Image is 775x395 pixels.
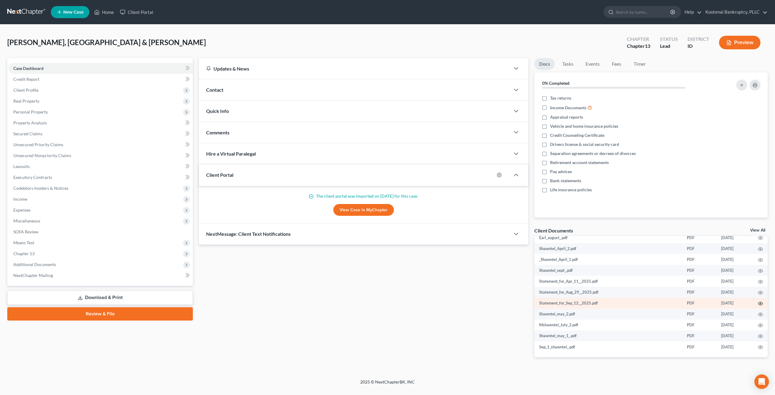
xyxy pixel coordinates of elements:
[8,270,193,281] a: NextChapter Mailing
[682,232,716,243] td: PDF
[716,309,753,320] td: [DATE]
[13,273,53,278] span: NextChapter Mailing
[682,254,716,265] td: PDF
[534,341,682,352] td: Sep_1_shawntel_.pdf
[682,243,716,254] td: PDF
[7,291,193,305] a: Download & Print
[716,320,753,331] td: [DATE]
[682,341,716,352] td: PDF
[550,187,592,193] span: Life insurance policies
[557,58,578,70] a: Tasks
[627,43,650,50] div: Chapter
[750,228,765,232] a: View All
[550,95,571,101] span: Tax returns
[8,172,193,183] a: Executory Contracts
[616,6,671,18] input: Search by name...
[13,175,52,180] span: Executory Contracts
[13,109,48,114] span: Personal Property
[13,131,42,136] span: Secured Claims
[660,36,678,43] div: Status
[534,254,682,265] td: _Shawntel_April_1.pdf
[682,298,716,309] td: PDF
[550,123,618,129] span: Vehicle and home insurance policies
[8,161,193,172] a: Lawsuits
[8,117,193,128] a: Property Analysis
[8,63,193,74] a: Case Dashboard
[13,207,31,212] span: Expenses
[206,151,256,156] span: Hire a Virtual Paralegal
[534,232,682,243] td: Earl_august_.pdf
[333,204,394,216] a: View Case in MyChapter
[716,331,753,341] td: [DATE]
[206,65,503,72] div: Updates & News
[8,150,193,161] a: Unsecured Nonpriority Claims
[8,74,193,85] a: Credit Report
[206,108,229,114] span: Quick Info
[13,262,56,267] span: Additional Documents
[91,7,117,18] a: Home
[206,130,229,135] span: Comments
[206,87,223,93] span: Contact
[13,251,35,256] span: Chapter 13
[682,287,716,298] td: PDF
[13,142,63,147] span: Unsecured Priority Claims
[206,193,521,199] p: The client portal was imported on [DATE] for this case.
[534,320,682,331] td: Mshawntel_July_2.pdf
[8,226,193,237] a: SOFA Review
[206,231,291,237] span: NextMessage: Client Text Notifications
[716,243,753,254] td: [DATE]
[716,232,753,243] td: [DATE]
[645,43,650,49] span: 13
[681,7,702,18] a: Help
[716,298,753,309] td: [DATE]
[534,276,682,287] td: Statement_for_Apr_11__2025.pdf
[534,58,555,70] a: Docs
[716,341,753,352] td: [DATE]
[534,331,682,341] td: Shawntel_may_1_.pdf
[8,139,193,150] a: Unsecured Priority Claims
[627,36,650,43] div: Chapter
[13,120,47,125] span: Property Analysis
[534,227,573,234] div: Client Documents
[660,43,678,50] div: Lead
[716,276,753,287] td: [DATE]
[13,87,38,93] span: Client Profile
[7,307,193,321] a: Review & File
[534,298,682,309] td: Statement_for_Sep_12__2025.pdf
[682,276,716,287] td: PDF
[63,10,84,15] span: New Case
[688,43,709,50] div: ID
[716,287,753,298] td: [DATE]
[8,128,193,139] a: Secured Claims
[550,150,636,156] span: Separation agreements or decrees of divorces
[13,164,30,169] span: Lawsuits
[550,141,619,147] span: Drivers license & social security card
[13,98,39,104] span: Real Property
[534,309,682,320] td: Shawntel_may_2.pdf
[550,114,583,120] span: Appraisal reports
[13,66,44,71] span: Case Dashboard
[13,77,39,82] span: Credit Report
[13,186,68,191] span: Codebtors Insiders & Notices
[534,265,682,276] td: Shawntel_sept_.pdf
[13,153,71,158] span: Unsecured Nonpriority Claims
[215,379,560,390] div: 2025 © NextChapterBK, INC
[682,320,716,331] td: PDF
[702,7,767,18] a: Kootenai Bankruptcy, PLLC
[754,374,769,389] div: Open Intercom Messenger
[581,58,605,70] a: Events
[13,196,27,202] span: Income
[716,254,753,265] td: [DATE]
[719,36,760,49] button: Preview
[682,265,716,276] td: PDF
[206,172,233,178] span: Client Portal
[688,36,709,43] div: District
[534,243,682,254] td: Shawntel_April_2.pdf
[607,58,626,70] a: Fees
[13,229,38,234] span: SOFA Review
[682,309,716,320] td: PDF
[550,105,586,111] span: Income Documents
[534,287,682,298] td: Statement_for_Aug_29__2025.pdf
[716,265,753,276] td: [DATE]
[629,58,651,70] a: Timer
